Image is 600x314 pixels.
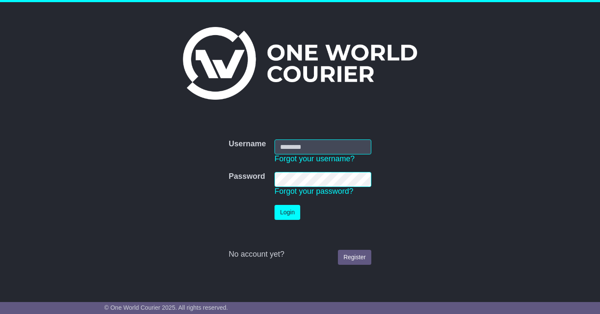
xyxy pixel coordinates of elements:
label: Password [229,172,265,181]
button: Login [275,205,300,220]
img: One World [183,27,417,100]
a: Forgot your username? [275,154,355,163]
div: No account yet? [229,250,371,259]
a: Register [338,250,371,265]
label: Username [229,139,266,149]
span: © One World Courier 2025. All rights reserved. [104,304,228,311]
a: Forgot your password? [275,187,353,196]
